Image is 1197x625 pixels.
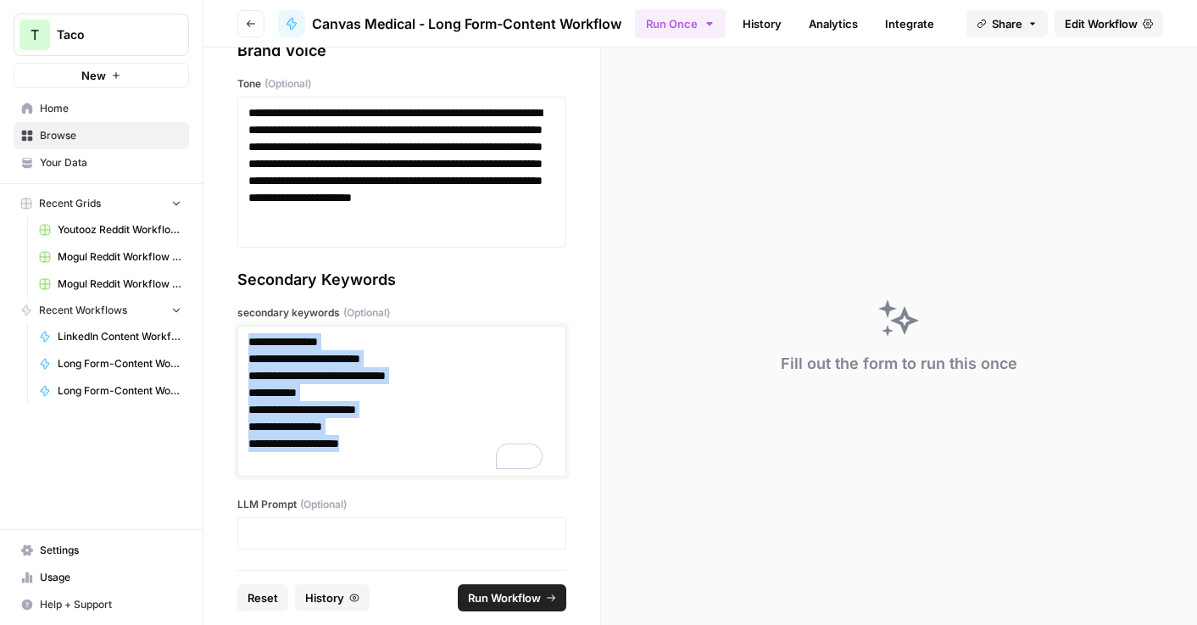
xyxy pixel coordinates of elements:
button: History [295,584,370,611]
a: Usage [14,564,189,591]
span: (Optional) [300,497,347,512]
button: Workspace: Taco [14,14,189,56]
a: Settings [14,537,189,564]
label: LLM Prompt [237,497,566,512]
span: Taco [57,26,159,43]
div: Brand Voice [237,39,566,63]
a: Home [14,95,189,122]
button: New [14,63,189,88]
span: Settings [40,543,181,558]
span: Reset [248,589,278,606]
span: History [305,589,344,606]
a: LinkedIn Content Workflow [31,323,189,350]
span: Mogul Reddit Workflow Grid [58,276,181,292]
label: Tone [237,76,566,92]
a: Edit Workflow [1055,10,1163,37]
span: Mogul Reddit Workflow Grid (1) [58,249,181,265]
span: LinkedIn Content Workflow [58,329,181,344]
span: (Optional) [264,76,311,92]
a: Analytics [799,10,868,37]
span: Usage [40,570,181,585]
span: Your Data [40,155,181,170]
a: Browse [14,122,189,149]
span: Canvas Medical - Long Form-Content Workflow [312,14,621,34]
button: Share [966,10,1048,37]
a: Long Form-Content Workflow - AI Clients (New) [31,350,189,377]
div: Secondary Keywords [237,268,566,292]
div: Fill out the form to run this once [781,352,1017,376]
div: To enrich screen reader interactions, please activate Accessibility in Grammarly extension settings [248,333,555,469]
span: Recent Workflows [39,303,127,318]
span: Long Form-Content Workflow - AI Clients (New) [58,356,181,371]
span: Long Form-Content Workflow - B2B Clients [58,383,181,399]
button: Run Workflow [458,584,566,611]
span: Browse [40,128,181,143]
span: Share [992,15,1022,32]
span: (Optional) [343,305,390,321]
a: Integrate [875,10,944,37]
a: Mogul Reddit Workflow Grid (1) [31,243,189,271]
a: Youtooz Reddit Workflow Grid [31,216,189,243]
a: Mogul Reddit Workflow Grid [31,271,189,298]
span: Recent Grids [39,196,101,211]
a: Your Data [14,149,189,176]
label: secondary keywords [237,305,566,321]
a: History [732,10,792,37]
button: Reset [237,584,288,611]
span: Edit Workflow [1065,15,1138,32]
a: Canvas Medical - Long Form-Content Workflow [278,10,621,37]
a: Long Form-Content Workflow - B2B Clients [31,377,189,405]
span: Run Workflow [468,589,541,606]
span: Help + Support [40,597,181,612]
span: New [81,67,106,84]
span: T [31,25,39,45]
button: Recent Grids [14,191,189,216]
span: Home [40,101,181,116]
button: Recent Workflows [14,298,189,323]
button: Help + Support [14,591,189,618]
span: Youtooz Reddit Workflow Grid [58,222,181,237]
button: Run Once [635,9,726,38]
